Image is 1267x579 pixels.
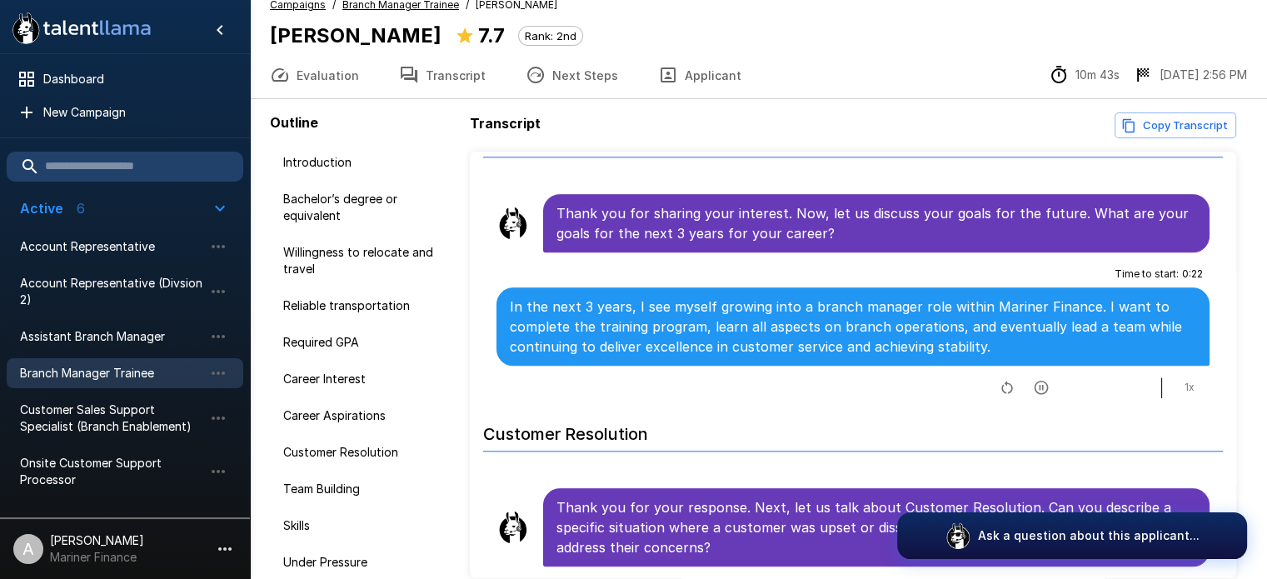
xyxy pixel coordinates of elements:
span: Skills [283,517,450,534]
span: Customer Resolution [283,444,450,461]
p: Ask a question about this applicant... [978,527,1200,544]
div: Required GPA [270,327,463,357]
span: Bachelor’s degree or equivalent [283,191,450,224]
div: Bachelor’s degree or equivalent [270,184,463,231]
button: Transcript [379,52,506,98]
div: Skills [270,511,463,541]
div: Career Aspirations [270,401,463,431]
span: Career Aspirations [283,407,450,424]
b: Outline [270,114,318,131]
p: In the next 3 years, I see myself growing into a branch manager role within Mariner Finance. I wa... [510,297,1196,357]
div: Career Interest [270,364,463,394]
span: 0 : 22 [1182,266,1203,282]
div: The date and time when the interview was completed [1133,65,1247,85]
div: Team Building [270,474,463,504]
div: Under Pressure [270,547,463,577]
div: Willingness to relocate and travel [270,237,463,284]
div: The time between starting and completing the interview [1049,65,1120,85]
span: Under Pressure [283,554,450,571]
button: Ask a question about this applicant... [897,512,1247,559]
span: Required GPA [283,334,450,351]
img: llama_clean.png [496,207,530,240]
img: logo_glasses@2x.png [945,522,971,549]
button: Evaluation [250,52,379,98]
p: [DATE] 2:56 PM [1160,67,1247,83]
p: 10m 43s [1075,67,1120,83]
b: 7.7 [478,23,505,47]
span: Team Building [283,481,450,497]
b: [PERSON_NAME] [270,23,441,47]
button: Next Steps [506,52,638,98]
b: Transcript [470,115,541,132]
span: Reliable transportation [283,297,450,314]
span: Time to start : [1115,266,1179,282]
span: Willingness to relocate and travel [283,244,450,277]
p: Thank you for your response. Next, let us talk about Customer Resolution. Can you describe a spec... [556,497,1196,557]
button: Applicant [638,52,761,98]
div: Introduction [270,147,463,177]
img: llama_clean.png [496,511,530,544]
div: Reliable transportation [270,291,463,321]
p: Thank you for sharing your interest. Now, let us discuss your goals for the future. What are your... [556,203,1196,243]
button: Copy transcript [1115,112,1236,138]
div: Customer Resolution [270,437,463,467]
span: 1 x [1185,379,1195,396]
h6: Customer Resolution [483,407,1223,452]
button: 1x [1176,374,1203,401]
span: Career Interest [283,371,450,387]
span: Rank: 2nd [519,29,582,42]
span: Introduction [283,154,450,171]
